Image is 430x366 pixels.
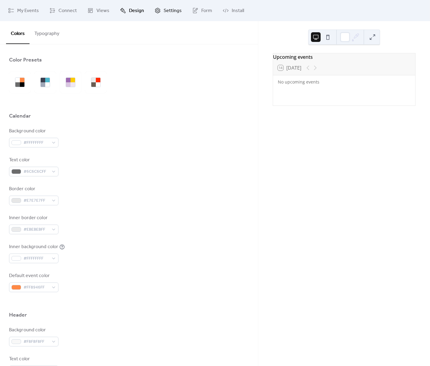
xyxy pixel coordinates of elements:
[232,7,244,14] span: Install
[24,226,49,233] span: #EBEBEBFF
[6,21,30,44] button: Colors
[24,284,49,291] span: #FF8946FF
[30,21,64,43] button: Typography
[24,197,49,204] span: #E7E7E7FF
[129,7,144,14] span: Design
[150,2,186,19] a: Settings
[9,311,27,319] div: Header
[83,2,114,19] a: Views
[24,255,49,262] span: #FFFFFFFF
[58,7,77,14] span: Connect
[24,168,49,175] span: #6C6C6CFF
[201,7,212,14] span: Form
[4,2,43,19] a: My Events
[218,2,249,19] a: Install
[45,2,81,19] a: Connect
[9,243,58,251] div: Inner background color
[115,2,149,19] a: Design
[164,7,182,14] span: Settings
[9,272,57,279] div: Default event color
[9,185,57,193] div: Border color
[9,214,57,222] div: Inner border color
[9,128,57,135] div: Background color
[9,355,57,363] div: Text color
[24,139,49,147] span: #FFFFFFFF
[9,156,57,164] div: Text color
[9,327,57,334] div: Background color
[188,2,217,19] a: Form
[278,79,410,85] div: No upcoming events
[9,56,42,64] div: Color Presets
[17,7,39,14] span: My Events
[96,7,109,14] span: Views
[24,338,49,345] span: #F8F8F8FF
[9,112,31,120] div: Calendar
[273,53,415,61] div: Upcoming events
